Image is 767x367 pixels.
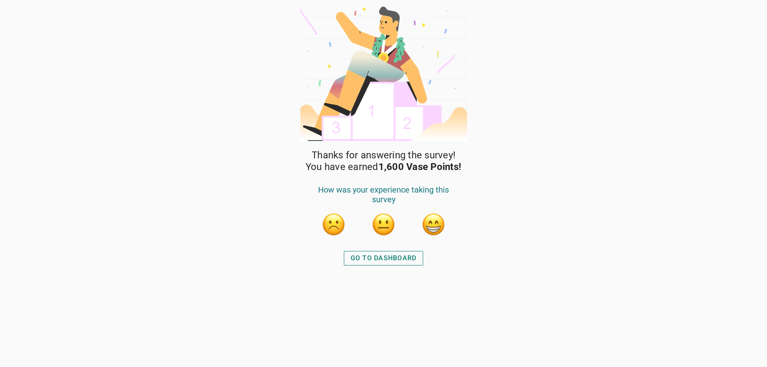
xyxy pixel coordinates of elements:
[344,251,424,265] button: GO TO DASHBOARD
[309,185,459,212] div: How was your experience taking this survey
[351,253,417,263] div: GO TO DASHBOARD
[378,161,462,172] strong: 1,600 Vase Points!
[312,149,455,161] span: Thanks for answering the survey!
[306,161,461,173] span: You have earned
